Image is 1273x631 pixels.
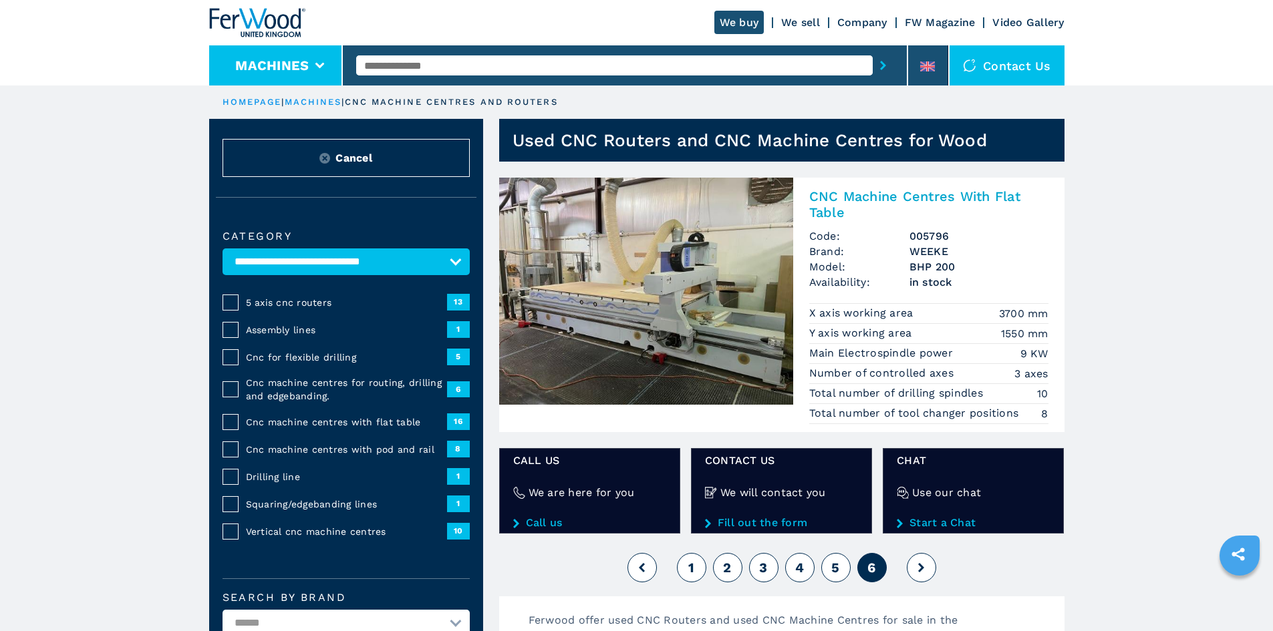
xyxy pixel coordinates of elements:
a: Company [837,16,887,29]
span: 3 [759,560,767,576]
h3: 005796 [909,228,1048,244]
div: Contact us [950,45,1065,85]
p: Total number of drilling spindles [809,386,987,401]
span: CHAT [897,453,1050,468]
span: 4 [795,560,804,576]
img: Reset [319,153,330,164]
span: Squaring/edgebanding lines [246,497,447,511]
span: in stock [909,274,1048,290]
label: Category [223,231,470,242]
em: 3 axes [1014,366,1048,381]
span: 8 [447,441,470,457]
span: 5 [447,349,470,365]
a: machines [285,97,342,107]
p: cnc machine centres and routers [345,96,558,108]
span: Model: [809,259,909,274]
span: Cnc machine centres for routing, drilling and edgebanding. [246,376,447,403]
span: | [281,97,284,107]
h4: We are here for you [529,485,635,500]
span: Cancel [335,150,372,166]
h3: BHP 200 [909,259,1048,274]
span: 1 [447,495,470,511]
img: Contact us [963,59,976,72]
p: Main Electrospindle power [809,346,957,361]
em: 3700 mm [999,306,1048,321]
a: sharethis [1222,538,1255,571]
button: 2 [713,553,742,582]
span: 16 [447,413,470,429]
button: Machines [235,57,309,73]
span: 13 [447,294,470,310]
img: We will contact you [705,487,717,499]
span: Availability: [809,274,909,290]
label: Search by brand [223,592,470,603]
h1: Used CNC Routers and CNC Machine Centres for Wood [513,130,987,151]
button: 4 [785,553,815,582]
span: Drilling line [246,470,447,483]
p: Total number of tool changer positions [809,406,1022,421]
span: Cnc machine centres with flat table [246,415,447,429]
span: Call us [513,453,666,468]
h2: CNC Machine Centres With Flat Table [809,188,1048,220]
span: Brand: [809,244,909,259]
a: CNC Machine Centres With Flat Table WEEKE BHP 200CNC Machine Centres With Flat TableCode:005796Br... [499,178,1065,432]
span: CONTACT US [705,453,858,468]
h4: We will contact you [720,485,826,500]
iframe: Chat [1216,571,1263,621]
a: We buy [714,11,764,34]
span: 10 [447,523,470,539]
span: Cnc machine centres with pod and rail [246,443,447,456]
span: 1 [447,321,470,337]
span: Code: [809,228,909,244]
a: Call us [513,517,666,529]
span: 2 [723,560,731,576]
img: We are here for you [513,487,525,499]
em: 9 KW [1020,346,1048,361]
span: Cnc for flexible drilling [246,351,447,364]
p: Y axis working area [809,326,915,341]
a: HOMEPAGE [223,97,282,107]
button: submit-button [873,50,893,81]
span: Vertical cnc machine centres [246,525,447,538]
span: Assembly lines [246,323,447,337]
a: We sell [781,16,820,29]
img: Use our chat [897,487,909,499]
img: Ferwood [209,8,305,37]
em: 10 [1037,386,1048,401]
button: 5 [821,553,851,582]
img: CNC Machine Centres With Flat Table WEEKE BHP 200 [499,178,793,405]
span: 6 [867,560,875,576]
span: 5 [831,560,839,576]
span: 6 [447,381,470,397]
p: Number of controlled axes [809,366,958,381]
p: X axis working area [809,306,917,321]
em: 8 [1041,406,1048,421]
span: 1 [447,468,470,484]
a: Fill out the form [705,517,858,529]
button: 3 [749,553,779,582]
a: Start a Chat [897,517,1050,529]
em: 1550 mm [1001,326,1048,341]
span: 1 [688,560,694,576]
h4: Use our chat [912,485,981,500]
button: 6 [857,553,887,582]
button: 1 [677,553,706,582]
span: | [341,97,344,107]
a: Video Gallery [992,16,1064,29]
a: FW Magazine [905,16,976,29]
span: 5 axis cnc routers [246,296,447,309]
h3: WEEKE [909,244,1048,259]
button: ResetCancel [223,139,470,177]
